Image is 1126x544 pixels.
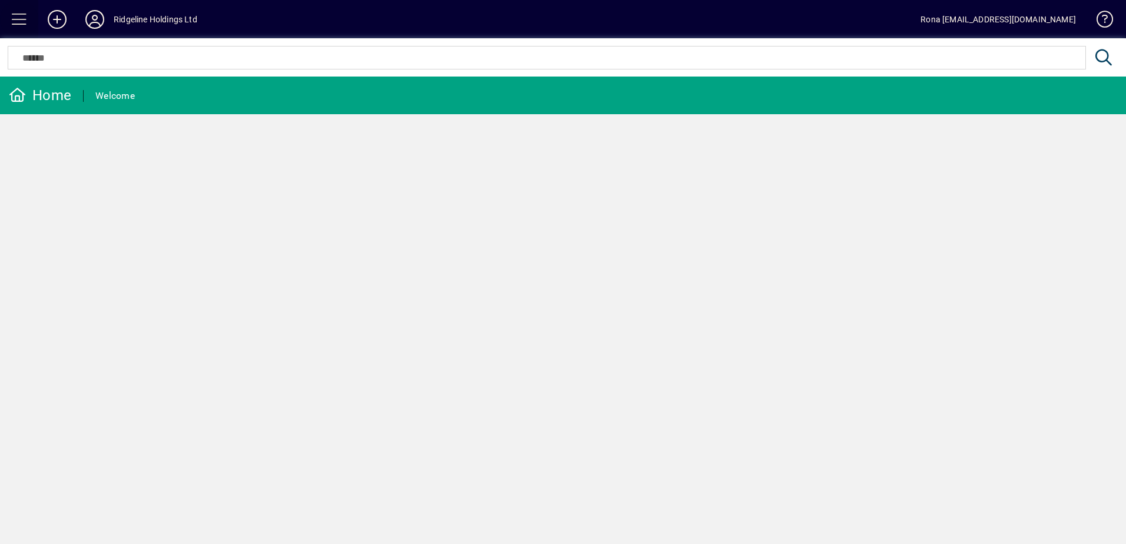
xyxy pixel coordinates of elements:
div: Ridgeline Holdings Ltd [114,10,197,29]
button: Profile [76,9,114,30]
div: Home [9,86,71,105]
a: Knowledge Base [1088,2,1111,41]
div: Rona [EMAIL_ADDRESS][DOMAIN_NAME] [920,10,1076,29]
button: Add [38,9,76,30]
div: Welcome [95,87,135,105]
